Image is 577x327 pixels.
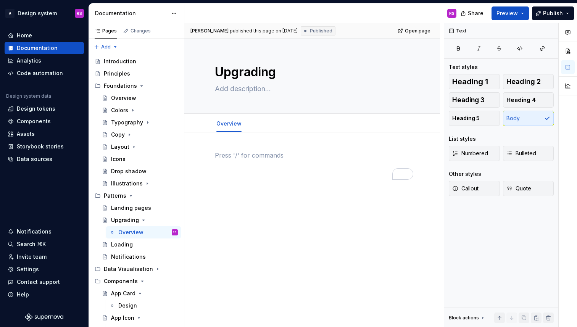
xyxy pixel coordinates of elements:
[95,10,167,17] div: Documentation
[449,313,486,323] div: Block actions
[449,315,479,321] div: Block actions
[5,103,84,115] a: Design tokens
[190,28,229,34] span: [PERSON_NAME]
[405,28,430,34] span: Open page
[111,241,133,248] div: Loading
[111,119,143,126] div: Typography
[5,226,84,238] button: Notifications
[104,265,153,273] div: Data Visualisation
[5,42,84,54] a: Documentation
[503,181,554,196] button: Quote
[452,114,480,122] span: Heading 5
[506,78,541,85] span: Heading 2
[216,120,242,127] a: Overview
[99,165,181,177] a: Drop shadow
[449,92,500,108] button: Heading 3
[452,185,479,192] span: Callout
[457,6,488,20] button: Share
[17,143,64,150] div: Storybook stories
[92,80,181,92] div: Foundations
[17,155,52,163] div: Data sources
[449,63,478,71] div: Text styles
[213,63,408,81] textarea: Upgrading
[111,204,151,212] div: Landing pages
[99,214,181,226] a: Upgrading
[99,104,181,116] a: Colors
[92,275,181,287] div: Components
[395,26,434,36] a: Open page
[449,111,500,126] button: Heading 5
[17,278,60,286] div: Contact support
[213,115,245,131] div: Overview
[92,55,181,68] a: Introduction
[5,55,84,67] a: Analytics
[310,28,332,34] span: Published
[92,190,181,202] div: Patterns
[118,302,137,309] div: Design
[5,29,84,42] a: Home
[111,253,146,261] div: Notifications
[17,32,32,39] div: Home
[5,251,84,263] a: Invite team
[17,105,55,113] div: Design tokens
[449,181,500,196] button: Callout
[17,253,47,261] div: Invite team
[18,10,57,17] div: Design system
[92,263,181,275] div: Data Visualisation
[111,180,143,187] div: Illustrations
[25,313,63,321] a: Supernova Logo
[92,68,181,80] a: Principles
[118,229,143,236] div: Overview
[5,263,84,275] a: Settings
[104,277,138,285] div: Components
[99,153,181,165] a: Icons
[17,118,51,125] div: Components
[5,115,84,127] a: Components
[101,44,111,50] span: Add
[506,150,536,157] span: Bulleted
[496,10,518,17] span: Preview
[503,92,554,108] button: Heading 4
[2,5,87,21] button: ADesign systemRS
[99,116,181,129] a: Typography
[104,82,137,90] div: Foundations
[99,312,181,324] a: App Icon
[77,10,82,16] div: RS
[503,74,554,89] button: Heading 2
[131,28,151,34] div: Changes
[452,78,488,85] span: Heading 1
[99,202,181,214] a: Landing pages
[104,192,126,200] div: Patterns
[111,216,139,224] div: Upgrading
[449,146,500,161] button: Numbered
[506,185,531,192] span: Quote
[452,150,488,157] span: Numbered
[17,266,39,273] div: Settings
[92,42,120,52] button: Add
[111,106,128,114] div: Colors
[543,10,563,17] span: Publish
[492,6,529,20] button: Preview
[5,67,84,79] a: Code automation
[215,151,409,180] div: To enrich screen reader interactions, please activate Accessibility in Grammarly extension settings
[230,28,298,34] div: published this page on [DATE]
[5,276,84,288] button: Contact support
[111,143,129,151] div: Layout
[5,153,84,165] a: Data sources
[99,177,181,190] a: Illustrations
[173,229,177,236] div: RS
[5,288,84,301] button: Help
[5,128,84,140] a: Assets
[104,58,136,65] div: Introduction
[449,10,455,16] div: RS
[5,9,15,18] div: A
[449,170,481,178] div: Other styles
[99,129,181,141] a: Copy
[99,238,181,251] a: Loading
[106,300,181,312] a: Design
[99,287,181,300] a: App Card
[5,140,84,153] a: Storybook stories
[99,92,181,104] a: Overview
[111,290,135,297] div: App Card
[17,291,29,298] div: Help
